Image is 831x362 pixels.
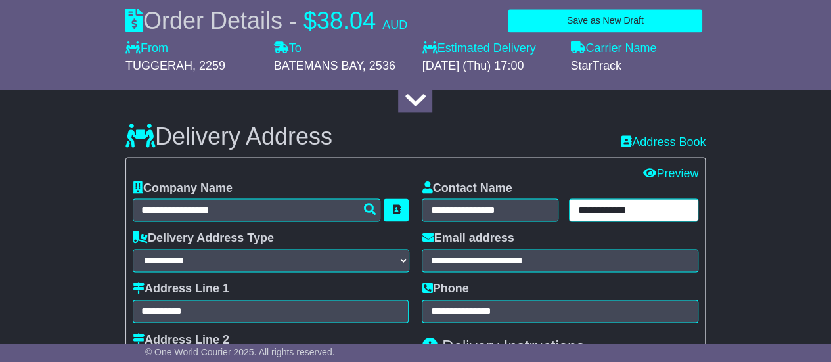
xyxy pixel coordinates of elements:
a: Address Book [621,135,706,148]
h3: Delivery Address [125,124,332,150]
label: Delivery Address Type [133,231,274,246]
label: Estimated Delivery [422,41,557,56]
span: , 2259 [192,59,225,72]
a: Preview [643,167,698,180]
div: [DATE] (Thu) 17:00 [422,59,557,74]
span: BATEMANS BAY [274,59,363,72]
label: Phone [422,282,468,296]
label: Address Line 2 [133,332,229,347]
label: Address Line 1 [133,282,229,296]
div: StarTrack [570,59,706,74]
label: Email address [422,231,514,246]
button: Save as New Draft [508,9,702,32]
span: AUD [382,18,407,32]
label: Carrier Name [570,41,656,56]
label: From [125,41,168,56]
label: Contact Name [422,181,512,196]
span: $ [303,7,317,34]
span: TUGGERAH [125,59,192,72]
label: To [274,41,302,56]
label: Company Name [133,181,233,196]
span: Delivery Instructions [442,336,584,354]
span: 38.04 [317,7,376,34]
span: , 2536 [363,59,395,72]
div: Order Details - [125,7,407,35]
span: © One World Courier 2025. All rights reserved. [145,347,335,357]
